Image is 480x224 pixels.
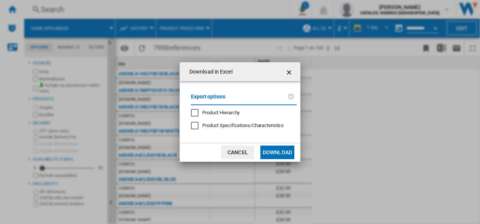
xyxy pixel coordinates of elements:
label: Export options [191,92,288,106]
button: getI18NText('BUTTONS.CLOSE_DIALOG') [282,64,297,79]
span: Product Hierarchy [202,110,240,115]
md-checkbox: Product Hierarchy [191,109,291,116]
h4: Download in Excel [186,68,232,76]
ng-md-icon: getI18NText('BUTTONS.CLOSE_DIALOG') [285,68,294,77]
button: Download [260,146,294,159]
div: Only applies to Category View [202,122,284,129]
span: Product Specifications/Characteristics [202,123,284,128]
button: Cancel [221,146,254,159]
md-dialog: Download in ... [180,62,300,161]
